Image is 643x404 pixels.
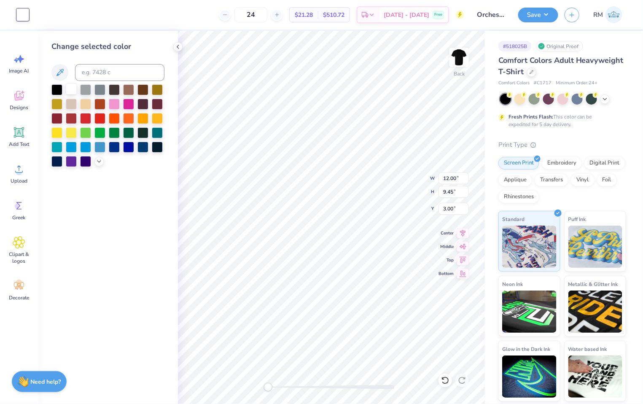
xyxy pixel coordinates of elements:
div: Foil [597,174,617,186]
img: Neon Ink [502,291,557,333]
button: Save [518,8,558,22]
div: Back [454,70,465,78]
span: Designs [10,104,28,111]
img: Ronald Manipon [605,6,622,23]
span: Standard [502,215,525,224]
div: Print Type [498,140,626,150]
input: Untitled Design [471,6,512,23]
div: Digital Print [584,157,625,170]
span: Bottom [439,270,454,277]
span: Top [439,257,454,264]
span: Middle [439,243,454,250]
span: Center [439,230,454,237]
div: Original Proof [536,41,583,51]
span: Add Text [9,141,29,148]
span: Metallic & Glitter Ink [568,280,618,288]
span: Free [434,12,442,18]
span: Upload [11,178,27,184]
img: Puff Ink [568,226,623,268]
div: This color can be expedited for 5 day delivery. [508,113,612,128]
span: $21.28 [295,11,313,19]
span: Comfort Colors [498,80,530,87]
strong: Fresh Prints Flash: [508,113,553,120]
div: Vinyl [571,174,595,186]
span: Puff Ink [568,215,586,224]
span: Clipart & logos [5,251,33,264]
span: Neon Ink [502,280,523,288]
span: Water based Ink [568,345,607,353]
img: Glow in the Dark Ink [502,356,557,398]
div: Screen Print [498,157,539,170]
img: Standard [502,226,557,268]
strong: Need help? [31,378,61,386]
div: # 518025B [498,41,532,51]
span: Decorate [9,294,29,301]
img: Metallic & Glitter Ink [568,291,623,333]
div: Accessibility label [264,383,272,391]
span: Image AI [9,67,29,74]
span: $510.72 [323,11,344,19]
div: Rhinestones [498,191,539,203]
div: Applique [498,174,532,186]
div: Change selected color [51,41,164,52]
input: – – [234,7,267,22]
span: [DATE] - [DATE] [384,11,429,19]
input: e.g. 7428 c [75,64,164,81]
span: Comfort Colors Adult Heavyweight T-Shirt [498,55,624,77]
div: Embroidery [542,157,582,170]
span: RM [594,10,603,20]
span: Minimum Order: 24 + [556,80,598,87]
img: Back [451,49,468,66]
img: Water based Ink [568,356,623,398]
span: Greek [13,214,26,221]
div: Transfers [535,174,568,186]
span: # C1717 [534,80,552,87]
a: RM [590,6,626,23]
span: Glow in the Dark Ink [502,345,550,353]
